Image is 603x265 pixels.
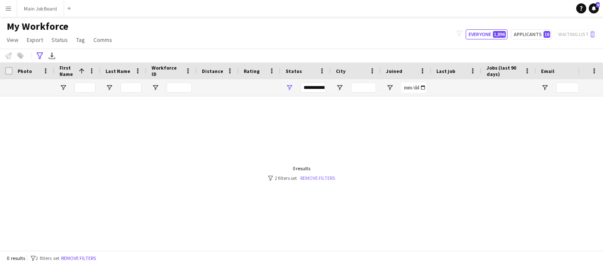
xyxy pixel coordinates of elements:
div: 2 filters set [268,175,335,181]
a: Export [23,34,46,45]
span: Status [52,36,68,44]
button: Open Filter Menu [59,84,67,91]
span: Email [541,68,554,74]
span: Jobs (last 90 days) [487,65,521,77]
span: 2 filters set [36,255,59,261]
span: Rating [244,68,260,74]
button: Remove filters [59,254,98,263]
span: Last job [436,68,455,74]
a: View [3,34,22,45]
a: 9 [589,3,599,13]
span: First Name [59,65,75,77]
a: Comms [90,34,116,45]
app-action-btn: Export XLSX [47,51,57,61]
div: 0 results [268,165,335,171]
button: Main Job Board [17,0,64,17]
span: My Workforce [7,20,68,33]
app-action-btn: Advanced filters [35,51,45,61]
span: Distance [202,68,223,74]
span: Photo [18,68,32,74]
span: City [336,68,345,74]
span: 16 [544,31,550,38]
a: Tag [73,34,88,45]
button: Open Filter Menu [106,84,113,91]
button: Open Filter Menu [336,84,343,91]
span: Last Name [106,68,130,74]
a: Status [48,34,71,45]
button: Everyone1,896 [466,29,508,39]
a: Remove filters [300,175,335,181]
span: 9 [596,2,600,8]
button: Open Filter Menu [152,84,159,91]
span: Joined [386,68,402,74]
span: Workforce ID [152,65,182,77]
span: View [7,36,18,44]
input: City Filter Input [351,83,376,93]
span: Comms [93,36,112,44]
input: First Name Filter Input [75,83,95,93]
input: Column with Header Selection [5,67,13,75]
button: Applicants16 [511,29,552,39]
input: Workforce ID Filter Input [167,83,192,93]
span: Export [27,36,43,44]
input: Joined Filter Input [401,83,426,93]
button: Open Filter Menu [541,84,549,91]
input: Last Name Filter Input [121,83,142,93]
button: Open Filter Menu [386,84,394,91]
span: 1,896 [493,31,506,38]
span: Tag [76,36,85,44]
span: Status [286,68,302,74]
button: Open Filter Menu [286,84,293,91]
